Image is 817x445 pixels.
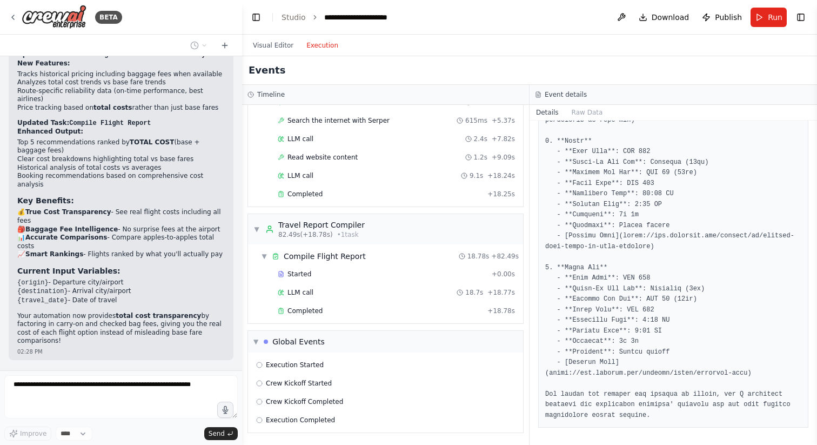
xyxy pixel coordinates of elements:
[249,63,285,78] h2: Events
[217,402,233,418] button: Click to speak your automation idea
[287,288,313,297] span: LLM call
[282,12,407,23] nav: breadcrumb
[4,427,51,441] button: Improve
[17,278,225,288] li: - Departure city/airport
[249,10,264,25] button: Hide left sidebar
[698,8,746,27] button: Publish
[116,312,201,320] strong: total cost transparency
[287,116,390,125] span: Search the internet with Serper
[278,220,365,230] div: Travel Report Compiler
[17,70,225,79] li: Tracks historical pricing including baggage fees when available
[565,105,610,120] button: Raw Data
[17,297,68,304] code: {travel_date}
[25,250,83,258] strong: Smart Rankings
[793,10,808,25] button: Show right sidebar
[17,296,225,305] li: - Date of travel
[470,171,483,180] span: 9.1s
[715,12,742,23] span: Publish
[287,307,323,315] span: Completed
[652,12,689,23] span: Download
[17,164,225,172] li: Historical analysis of total costs vs averages
[253,225,260,234] span: ▼
[487,171,515,180] span: + 18.24s
[487,190,515,198] span: + 18.25s
[209,429,225,438] span: Send
[287,153,358,162] span: Read website content
[25,234,107,241] strong: Accurate Comparisons
[474,135,487,143] span: 2.4s
[130,138,175,146] strong: TOTAL COST
[634,8,694,27] button: Download
[20,429,46,438] span: Improve
[17,155,225,164] li: Clear cost breakdowns highlighting total vs base fares
[186,39,212,52] button: Switch to previous chat
[266,416,335,424] span: Execution Completed
[287,270,311,278] span: Started
[465,288,483,297] span: 18.7s
[467,252,490,261] span: 18.78s
[257,90,285,99] h3: Timeline
[22,5,86,29] img: Logo
[487,307,515,315] span: + 18.78s
[465,116,487,125] span: 615ms
[768,12,782,23] span: Run
[300,39,345,52] button: Execution
[17,312,225,346] p: Your automation now provides by factoring in carry-on and checked bag fees, giving you the real c...
[17,78,225,87] li: Analyzes total cost trends vs base fare trends
[282,13,306,22] a: Studio
[17,128,83,135] strong: Enhanced Output:
[17,196,74,205] strong: Key Benefits:
[474,153,487,162] span: 1.2s
[17,172,225,189] li: Booking recommendations based on comprehensive cost analysis
[278,230,333,239] span: 82.49s (+18.78s)
[17,348,225,356] div: 02:28 PM
[246,39,300,52] button: Visual Editor
[25,225,118,233] strong: Baggage Fee Intelligence
[266,361,324,369] span: Execution Started
[492,153,515,162] span: + 9.09s
[17,208,225,259] p: 💰 - See real flight costs including all fees 🎒 - No surprise fees at the airport 📊 - Compare appl...
[266,397,343,406] span: Crew Kickoff Completed
[17,104,225,112] li: Price tracking based on rather than just base fares
[751,8,787,27] button: Run
[216,39,233,52] button: Start a new chat
[545,90,587,99] h3: Event details
[272,336,325,347] div: Global Events
[287,171,313,180] span: LLM call
[17,267,120,275] strong: Current Input Variables:
[261,252,267,261] span: ▼
[17,288,68,295] code: {destination}
[530,105,565,120] button: Details
[17,50,205,58] strong: Updated Task:
[17,119,151,127] strong: Updated Task:
[492,135,515,143] span: + 7.82s
[95,11,122,24] div: BETA
[266,379,332,388] span: Crew Kickoff Started
[17,87,225,104] li: Route-specific reliability data (on-time performance, best airlines)
[491,252,519,261] span: + 82.49s
[284,251,366,262] div: Compile Flight Report
[17,59,70,67] strong: New Features:
[492,116,515,125] span: + 5.37s
[337,230,359,239] span: • 1 task
[253,337,258,346] span: ▼
[25,208,111,216] strong: True Cost Transparency
[204,427,238,440] button: Send
[17,279,49,287] code: {origin}
[287,190,323,198] span: Completed
[69,119,151,127] code: Compile Flight Report
[93,104,132,111] strong: total costs
[17,138,225,155] li: Top 5 recommendations ranked by (base + baggage fees)
[492,270,515,278] span: + 0.00s
[287,135,313,143] span: LLM call
[17,287,225,296] li: - Arrival city/airport
[487,288,515,297] span: + 18.77s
